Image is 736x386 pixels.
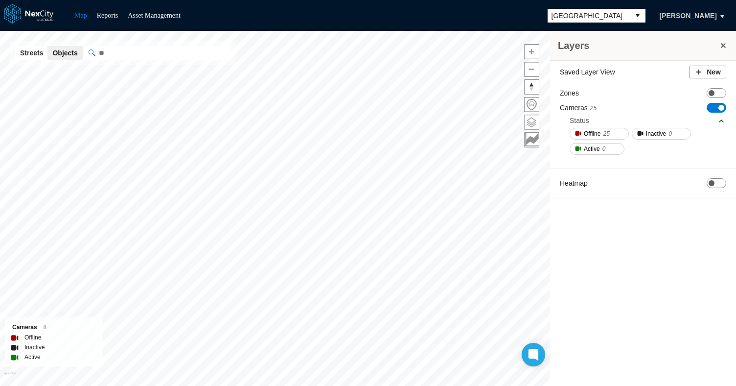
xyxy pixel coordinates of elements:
[24,352,41,362] label: Active
[525,80,539,94] span: Reset bearing to north
[552,11,626,21] span: [GEOGRAPHIC_DATA]
[668,129,672,139] span: 0
[4,372,16,383] a: Mapbox homepage
[525,45,539,59] span: Zoom in
[660,11,717,21] span: [PERSON_NAME]
[524,44,539,59] button: Zoom in
[570,113,725,128] div: Status
[525,62,539,76] span: Zoom out
[524,97,539,112] button: Home
[47,46,82,60] button: Objects
[570,116,589,125] div: Status
[630,9,645,23] button: select
[24,333,41,342] label: Offline
[558,39,718,52] h3: Layers
[20,48,43,58] span: Streets
[52,48,77,58] span: Objects
[560,67,615,77] label: Saved Layer View
[690,66,726,78] button: New
[560,178,588,188] label: Heatmap
[24,342,45,352] label: Inactive
[524,79,539,95] button: Reset bearing to north
[44,325,46,330] span: 0
[590,105,597,112] span: 25
[584,144,600,154] span: Active
[649,7,727,24] button: [PERSON_NAME]
[570,143,624,155] button: Active0
[128,12,181,19] a: Asset Management
[707,67,721,77] span: New
[560,88,579,98] label: Zones
[632,128,691,140] button: Inactive0
[603,129,609,139] span: 25
[560,103,597,113] label: Cameras
[602,144,606,154] span: 0
[15,46,48,60] button: Streets
[74,12,87,19] a: Map
[570,128,629,140] button: Offline25
[97,12,118,19] a: Reports
[646,129,666,139] span: Inactive
[524,132,539,147] button: Key metrics
[524,115,539,130] button: Layers management
[584,129,600,139] span: Offline
[12,322,96,333] div: Cameras
[524,62,539,77] button: Zoom out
